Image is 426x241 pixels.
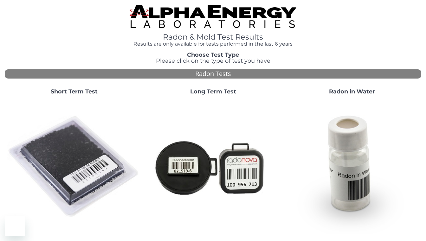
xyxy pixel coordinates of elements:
img: RadoninWater.jpg [285,100,419,234]
strong: Long Term Test [190,88,236,95]
strong: Radon in Water [329,88,375,95]
div: Radon Tests [5,69,421,79]
strong: Short Term Test [51,88,98,95]
img: Radtrak2vsRadtrak3.jpg [146,100,280,234]
h4: Results are only available for tests performed in the last 6 years [130,41,296,47]
iframe: Button to launch messaging window [5,216,25,236]
img: ShortTerm.jpg [7,100,141,234]
h1: Radon & Mold Test Results [130,33,296,41]
strong: Choose Test Type [187,51,239,58]
span: Please click on the type of test you have [156,57,270,64]
img: TightCrop.jpg [130,5,296,28]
